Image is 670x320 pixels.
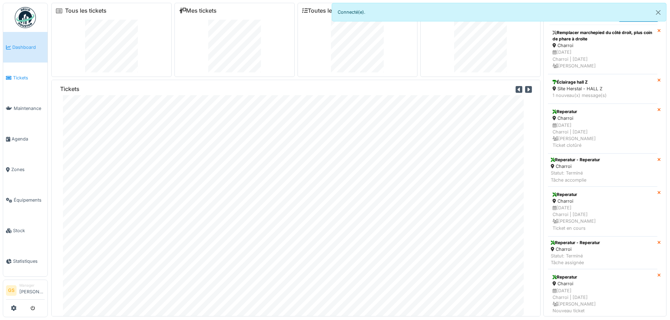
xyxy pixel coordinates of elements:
[551,157,600,163] div: Reperatur - Reperatur
[12,136,45,142] span: Agenda
[13,227,45,234] span: Stock
[553,274,653,280] div: Reperatur
[553,49,653,69] div: [DATE] Charroi | [DATE] [PERSON_NAME]
[553,280,653,287] div: Charroi
[548,236,657,269] a: Reperatur - Reperatur Charroi Statut: TerminéTâche assignée
[553,42,653,49] div: Charroi
[60,86,79,92] h6: Tickets
[551,246,600,253] div: Charroi
[65,7,107,14] a: Tous les tickets
[14,105,45,112] span: Maintenance
[553,30,653,42] div: Remplacer marchepied du côté droit, plus coin de phare à droite
[3,185,47,215] a: Équipements
[553,79,653,85] div: Éclairage hall Z
[332,3,667,21] div: Connecté(e).
[548,187,657,236] a: Reperatur Charroi [DATE]Charroi | [DATE] [PERSON_NAME]Ticket en cours
[3,215,47,246] a: Stock
[12,44,45,51] span: Dashboard
[179,7,217,14] a: Mes tickets
[3,154,47,185] a: Zones
[11,166,45,173] span: Zones
[553,122,653,149] div: [DATE] Charroi | [DATE] [PERSON_NAME] Ticket clotûré
[3,246,47,276] a: Statistiques
[553,204,653,231] div: [DATE] Charroi | [DATE] [PERSON_NAME] Ticket en cours
[548,25,657,74] a: Remplacer marchepied du côté droit, plus coin de phare à droite Charroi [DATE]Charroi | [DATE] [P...
[13,258,45,265] span: Statistiques
[548,154,657,187] a: Reperatur - Reperatur Charroi Statut: TerminéTâche accomplie
[553,92,653,99] div: 1 nouveau(x) message(s)
[553,109,653,115] div: Reperatur
[302,7,355,14] a: Toutes les tâches
[6,285,17,296] li: GS
[553,85,653,92] div: Site Herstal - HALL Z
[13,74,45,81] span: Tickets
[553,191,653,198] div: Reperatur
[6,283,45,300] a: GS Manager[PERSON_NAME]
[548,104,657,154] a: Reperatur Charroi [DATE]Charroi | [DATE] [PERSON_NAME]Ticket clotûré
[15,7,36,28] img: Badge_color-CXgf-gQk.svg
[19,283,45,288] div: Manager
[548,74,657,104] a: Éclairage hall Z Site Herstal - HALL Z 1 nouveau(x) message(s)
[650,3,666,22] button: Close
[19,283,45,298] li: [PERSON_NAME]
[551,163,600,170] div: Charroi
[553,115,653,122] div: Charroi
[3,124,47,154] a: Agenda
[3,93,47,124] a: Maintenance
[551,170,600,183] div: Statut: Terminé Tâche accomplie
[3,32,47,63] a: Dashboard
[14,197,45,203] span: Équipements
[3,63,47,93] a: Tickets
[553,198,653,204] div: Charroi
[548,269,657,319] a: Reperatur Charroi [DATE]Charroi | [DATE] [PERSON_NAME]Nouveau ticket
[553,287,653,314] div: [DATE] Charroi | [DATE] [PERSON_NAME] Nouveau ticket
[551,253,600,266] div: Statut: Terminé Tâche assignée
[551,240,600,246] div: Reperatur - Reperatur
